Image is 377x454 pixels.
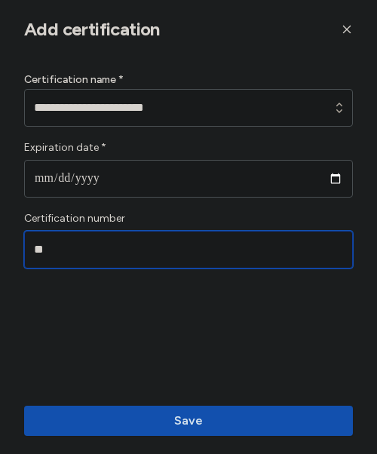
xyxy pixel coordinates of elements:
[24,406,353,436] button: Save
[24,210,353,228] label: Certification number
[24,139,353,157] label: Expiration date *
[24,231,353,268] input: Certification number
[24,71,353,89] div: Certification name *
[24,18,160,41] h1: Add certification
[174,412,203,430] span: Save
